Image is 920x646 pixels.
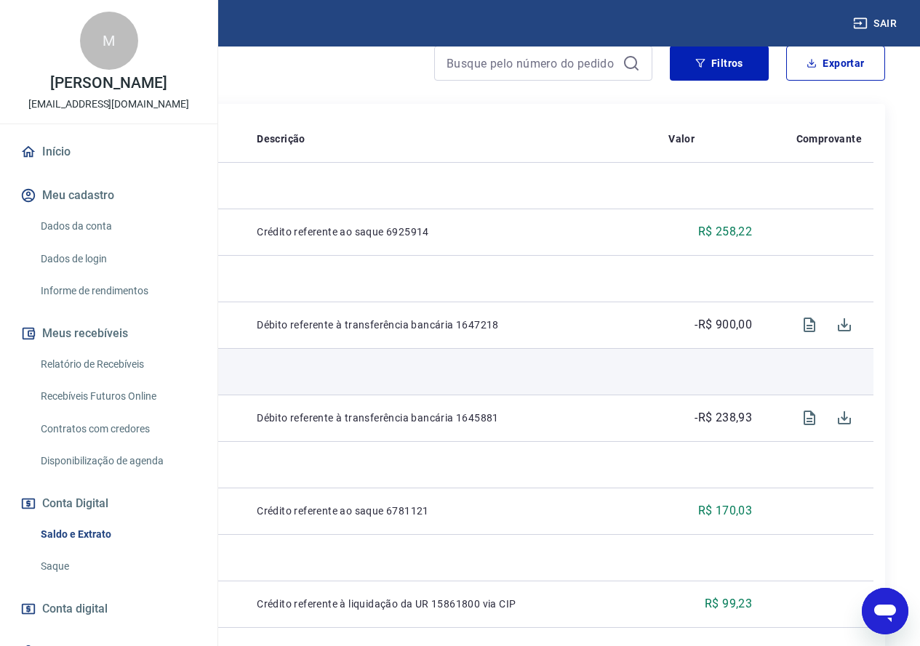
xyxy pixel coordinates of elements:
span: Visualizar [792,400,827,435]
p: Crédito referente à liquidação da UR 15861800 via CIP [257,597,645,611]
button: Meu cadastro [17,179,200,211]
h4: Extrato [35,52,417,81]
span: Conta digital [42,599,108,619]
p: R$ 99,23 [705,595,752,613]
p: -R$ 238,93 [695,409,752,427]
a: Saldo e Extrato [35,520,200,549]
p: R$ 258,22 [698,223,753,241]
p: Descrição [257,132,305,146]
p: [PERSON_NAME] [50,76,167,91]
span: Download [827,307,862,342]
a: Conta digital [17,593,200,625]
span: Download [827,400,862,435]
a: Relatório de Recebíveis [35,350,200,379]
a: Dados de login [35,244,200,274]
a: Disponibilização de agenda [35,446,200,476]
p: Crédito referente ao saque 6925914 [257,225,645,239]
iframe: Botão para abrir a janela de mensagens, conversa em andamento [862,588,908,634]
p: Crédito referente ao saque 6781121 [257,504,645,518]
p: Débito referente à transferência bancária 1647218 [257,318,645,332]
a: Dados da conta [35,211,200,241]
button: Conta Digital [17,488,200,520]
input: Busque pelo número do pedido [447,52,617,74]
p: R$ 170,03 [698,502,753,520]
a: Saque [35,552,200,581]
a: Contratos com credores [35,414,200,444]
a: Início [17,136,200,168]
button: Meus recebíveis [17,318,200,350]
p: Comprovante [796,132,862,146]
a: Informe de rendimentos [35,276,200,306]
span: Visualizar [792,307,827,342]
button: Exportar [786,46,885,81]
a: Recebíveis Futuros Online [35,381,200,411]
p: Débito referente à transferência bancária 1645881 [257,411,645,425]
p: -R$ 900,00 [695,316,752,334]
button: Sair [850,10,903,37]
div: M [80,12,138,70]
button: Filtros [670,46,769,81]
p: Valor [668,132,695,146]
p: [EMAIL_ADDRESS][DOMAIN_NAME] [28,97,189,112]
